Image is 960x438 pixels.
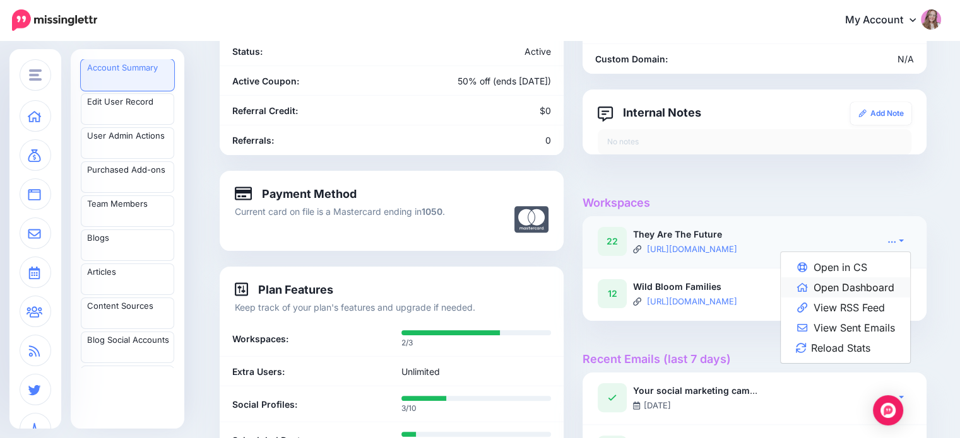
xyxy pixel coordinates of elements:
img: Missinglettr [12,9,97,31]
p: 2/3 [401,337,552,349]
a: Blog Branding Templates [81,366,174,397]
li: [DATE] [633,398,677,412]
h4: Payment Method [235,186,357,201]
b: Workspaces: [232,331,288,346]
img: menu.png [29,69,42,81]
div: Unlimited [392,364,561,379]
b: Social Profiles: [232,397,297,412]
b: Extra Users: [232,364,285,379]
span: 0 [545,135,551,146]
h4: Workspaces [583,196,927,210]
h4: Plan Features [235,282,333,297]
b: Active Coupon: [232,76,299,86]
a: Add Note [850,102,911,125]
div: 12 [598,279,627,308]
a: Blogs [81,229,174,261]
a: Reload Stats [781,338,910,358]
a: Edit User Record [81,93,174,125]
p: Keep track of your plan's features and upgrade if needed. [235,300,548,314]
h4: Recent Emails (last 7 days) [583,352,927,366]
a: [URL][DOMAIN_NAME] [647,296,737,306]
div: 50% off (ends [DATE]) [392,74,561,88]
a: [URL][DOMAIN_NAME] [647,244,737,254]
div: Open Intercom Messenger [873,395,903,425]
b: Your social marketing campaign is ready! [633,385,815,396]
a: View RSS Feed [781,297,910,318]
div: N/A [698,52,923,66]
a: Articles [81,263,174,295]
a: Content Sources [81,297,174,329]
div: $0 [392,103,561,118]
a: Account Summary [81,59,174,91]
a: View Sent Emails [781,318,910,338]
h4: Internal Notes [598,105,701,120]
a: User Admin Actions [81,127,174,159]
p: Current card on file is a Mastercard ending in . [235,204,465,219]
div: 22 [598,227,627,256]
div: No notes [598,129,911,154]
p: 3/10 [401,402,552,415]
a: Team Members [81,195,174,227]
b: 1050 [422,206,442,217]
b: Wild Bloom Families [633,281,721,292]
a: Open in CS [781,257,910,277]
b: Status: [232,46,263,57]
a: Blog Social Accounts [81,331,174,363]
b: Referrals: [232,135,274,146]
a: Purchased Add-ons [81,161,174,193]
a: Open Dashboard [781,277,910,297]
b: Referral Credit: [232,105,298,116]
a: My Account [833,5,941,36]
div: Active [392,44,561,59]
b: Custom Domain: [595,54,668,64]
b: They Are The Future [633,229,722,239]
